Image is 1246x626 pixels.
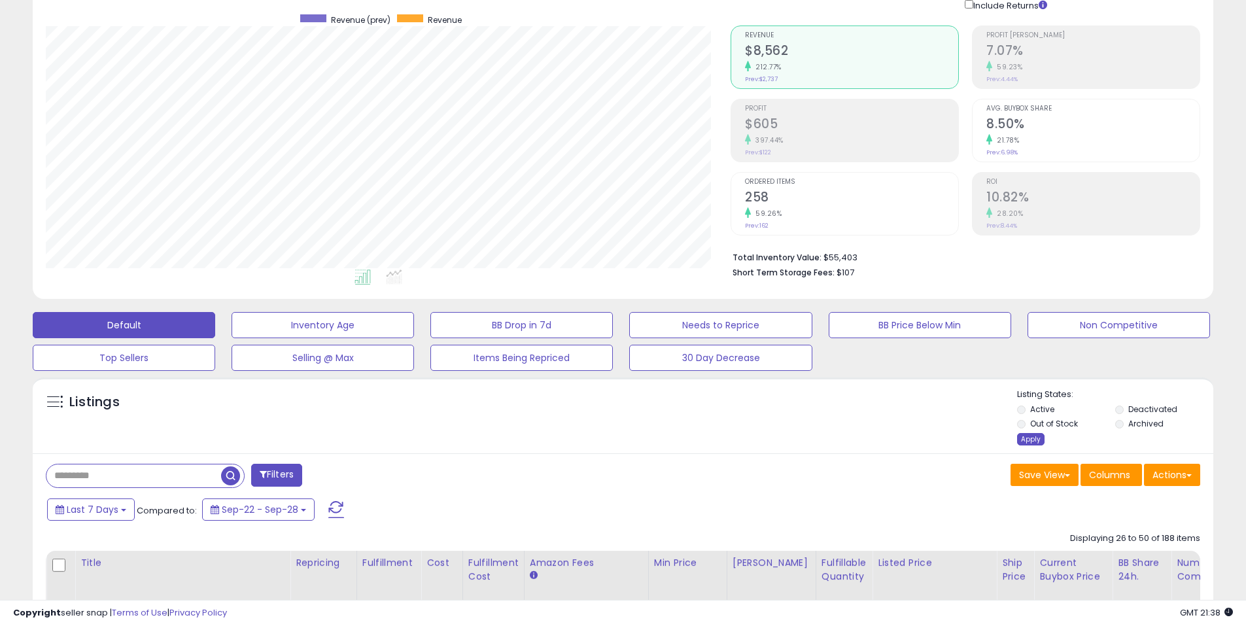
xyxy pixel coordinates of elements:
div: Ship Price [1002,556,1028,583]
div: [PERSON_NAME] [733,556,810,570]
span: 2025-10-6 21:38 GMT [1180,606,1233,619]
label: Archived [1128,418,1164,429]
button: Items Being Repriced [430,345,613,371]
button: Selling @ Max [232,345,414,371]
span: Columns [1089,468,1130,481]
button: Save View [1011,464,1079,486]
span: $107 [837,266,854,279]
small: 59.26% [751,209,782,218]
small: 397.44% [751,135,784,145]
small: Prev: 162 [745,222,769,230]
button: Needs to Reprice [629,312,812,338]
strong: Copyright [13,606,61,619]
label: Active [1030,404,1054,415]
small: 21.78% [992,135,1019,145]
span: Profit [745,105,958,113]
div: Fulfillable Quantity [822,556,867,583]
button: BB Drop in 7d [430,312,613,338]
b: Short Term Storage Fees: [733,267,835,278]
div: Fulfillment Cost [468,556,519,583]
h2: $8,562 [745,43,958,61]
div: Fulfillment [362,556,415,570]
b: Total Inventory Value: [733,252,822,263]
span: Revenue (prev) [331,14,390,26]
p: Listing States: [1017,389,1213,401]
button: Sep-22 - Sep-28 [202,498,315,521]
small: 28.20% [992,209,1023,218]
span: Avg. Buybox Share [986,105,1200,113]
h5: Listings [69,393,120,411]
span: Revenue [428,14,462,26]
button: Default [33,312,215,338]
small: Prev: 4.44% [986,75,1018,83]
small: Prev: 8.44% [986,222,1017,230]
div: Displaying 26 to 50 of 188 items [1070,532,1200,545]
small: Prev: $2,737 [745,75,778,83]
div: BB Share 24h. [1118,556,1166,583]
div: Cost [426,556,457,570]
div: seller snap | | [13,607,227,619]
span: Compared to: [137,504,197,517]
a: Privacy Policy [169,606,227,619]
div: Repricing [296,556,351,570]
button: 30 Day Decrease [629,345,812,371]
h2: 258 [745,190,958,207]
a: Terms of Use [112,606,167,619]
button: Inventory Age [232,312,414,338]
small: 212.77% [751,62,782,72]
div: Apply [1017,433,1045,445]
h2: 7.07% [986,43,1200,61]
span: Revenue [745,32,958,39]
label: Deactivated [1128,404,1177,415]
span: Sep-22 - Sep-28 [222,503,298,516]
button: Filters [251,464,302,487]
span: Profit [PERSON_NAME] [986,32,1200,39]
div: Current Buybox Price [1039,556,1107,583]
div: Min Price [654,556,721,570]
div: Listed Price [878,556,991,570]
div: Title [80,556,285,570]
span: Last 7 Days [67,503,118,516]
button: Actions [1144,464,1200,486]
small: Prev: $122 [745,148,771,156]
button: Last 7 Days [47,498,135,521]
h2: 10.82% [986,190,1200,207]
button: Columns [1081,464,1142,486]
small: 59.23% [992,62,1022,72]
li: $55,403 [733,249,1190,264]
button: Top Sellers [33,345,215,371]
span: Ordered Items [745,179,958,186]
label: Out of Stock [1030,418,1078,429]
small: Prev: 6.98% [986,148,1018,156]
h2: 8.50% [986,116,1200,134]
h2: $605 [745,116,958,134]
button: BB Price Below Min [829,312,1011,338]
small: Amazon Fees. [530,570,538,582]
div: Num of Comp. [1177,556,1224,583]
span: ROI [986,179,1200,186]
button: Non Competitive [1028,312,1210,338]
div: Amazon Fees [530,556,643,570]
